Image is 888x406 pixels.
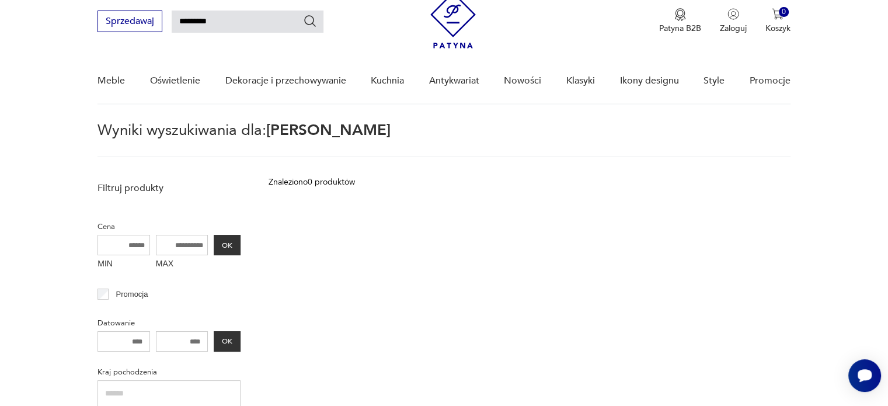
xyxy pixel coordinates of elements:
[779,7,789,17] div: 0
[97,255,150,274] label: MIN
[97,182,241,195] p: Filtruj produkty
[214,331,241,352] button: OK
[97,220,241,233] p: Cena
[269,176,355,189] div: Znaleziono 0 produktów
[674,8,686,21] img: Ikona medalu
[765,23,791,34] p: Koszyk
[266,120,391,141] span: [PERSON_NAME]
[659,8,701,34] button: Patyna B2B
[214,235,241,255] button: OK
[97,11,162,32] button: Sprzedawaj
[619,58,678,103] a: Ikony designu
[848,359,881,392] iframe: Smartsupp widget button
[97,317,241,329] p: Datowanie
[659,23,701,34] p: Patyna B2B
[720,8,747,34] button: Zaloguj
[150,58,200,103] a: Oświetlenie
[765,8,791,34] button: 0Koszyk
[429,58,479,103] a: Antykwariat
[116,288,148,301] p: Promocja
[303,14,317,28] button: Szukaj
[371,58,404,103] a: Kuchnia
[97,18,162,26] a: Sprzedawaj
[704,58,725,103] a: Style
[504,58,541,103] a: Nowości
[750,58,791,103] a: Promocje
[97,366,241,379] p: Kraj pochodzenia
[225,58,346,103] a: Dekoracje i przechowywanie
[97,123,790,157] p: Wyniki wyszukiwania dla:
[720,23,747,34] p: Zaloguj
[156,255,208,274] label: MAX
[772,8,783,20] img: Ikona koszyka
[97,58,125,103] a: Meble
[566,58,595,103] a: Klasyki
[659,8,701,34] a: Ikona medaluPatyna B2B
[727,8,739,20] img: Ikonka użytkownika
